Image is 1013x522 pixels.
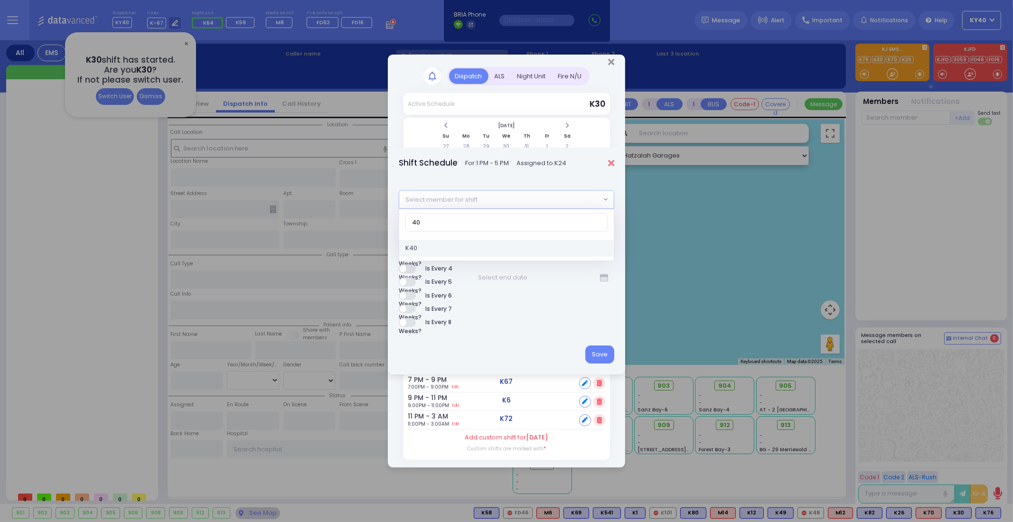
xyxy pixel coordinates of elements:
[399,291,472,300] label: Is Every 6 Weeks?
[405,195,478,205] span: Select member for shift
[399,240,614,257] li: K40
[399,264,472,273] label: Is Every 4 Weeks?
[399,157,458,169] h5: Shift Schedule
[472,269,594,287] input: Select end date
[608,158,614,168] button: Close
[516,158,566,168] span: Assigned to:
[399,305,472,314] label: Is Every 7 Weeks?
[585,345,614,364] button: Save
[476,158,509,168] span: 1 PM - 5 PM
[399,318,472,327] label: Is Every 8 Weeks?
[465,158,509,168] span: For:
[554,158,566,168] span: K24
[399,278,472,287] label: Is Every 5 Weeks?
